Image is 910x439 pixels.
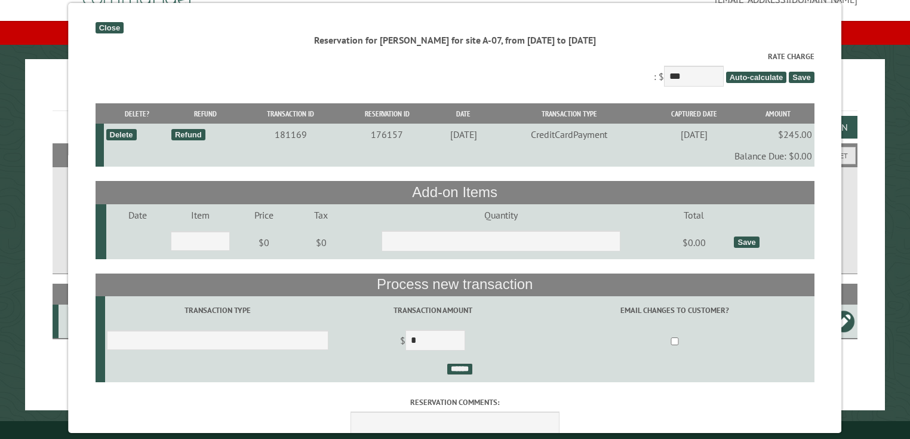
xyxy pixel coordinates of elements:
td: Date [106,204,169,226]
div: Refund [171,129,205,140]
td: $0 [297,226,346,259]
th: Captured Date [646,103,742,124]
label: Rate Charge [96,51,814,62]
th: Site [59,284,131,305]
span: Auto-calculate [726,72,787,83]
td: Tax [297,204,346,226]
div: Save [734,237,760,248]
label: Transaction Amount [333,305,534,316]
div: Delete [106,129,137,140]
td: Quantity [346,204,656,226]
th: Amount [742,103,814,124]
div: Reservation for [PERSON_NAME] for site A-07, from [DATE] to [DATE] [96,33,814,47]
th: Delete? [104,103,170,124]
td: Price [232,204,297,226]
span: Save [789,72,814,83]
td: 176157 [340,124,435,145]
td: 181169 [242,124,340,145]
td: $0.00 [656,226,733,259]
td: Item [169,204,232,226]
th: Transaction ID [242,103,340,124]
h1: Reservations [53,78,858,111]
td: $ [331,325,536,358]
th: Reservation ID [340,103,435,124]
td: [DATE] [646,124,742,145]
td: Total [656,204,733,226]
td: CreditCardPayment [493,124,645,145]
td: Balance Due: $0.00 [104,145,814,167]
td: [DATE] [434,124,493,145]
div: Close [96,22,124,33]
td: $0 [232,226,297,259]
td: $245.00 [742,124,814,145]
small: © Campground Commander LLC. All rights reserved. [388,426,522,434]
label: Transaction Type [107,305,328,316]
div: : $ [96,51,814,90]
th: Process new transaction [96,274,814,296]
h2: Filters [53,143,858,166]
label: Email changes to customer? [537,305,813,316]
th: Refund [170,103,241,124]
div: A-07 [63,315,129,327]
th: Add-on Items [96,181,814,204]
label: Reservation comments: [96,397,814,408]
th: Transaction Type [493,103,645,124]
th: Date [434,103,493,124]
